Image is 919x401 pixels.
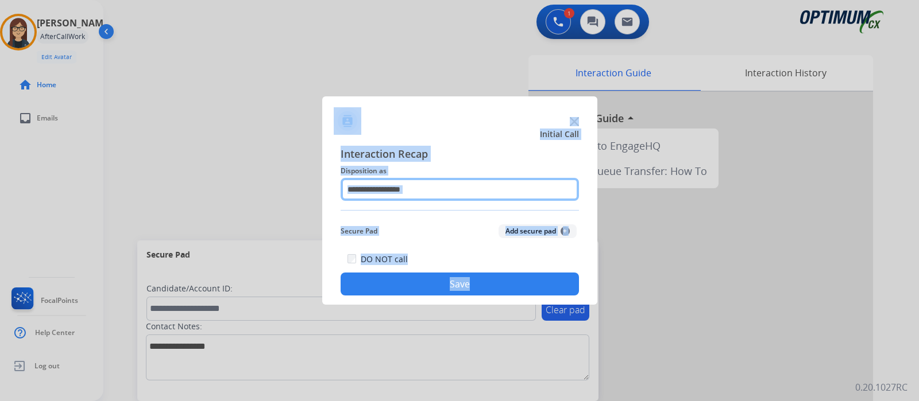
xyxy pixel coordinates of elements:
[341,210,579,211] img: contact-recap-line.svg
[341,224,377,238] span: Secure Pad
[540,129,579,140] span: Initial Call
[855,380,908,394] p: 0.20.1027RC
[361,254,408,265] label: DO NOT call
[341,272,579,295] button: Save
[341,146,579,164] span: Interaction Recap
[341,164,579,178] span: Disposition as
[334,107,361,135] img: contactIcon
[561,227,570,236] span: +
[499,224,577,238] button: Add secure pad+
